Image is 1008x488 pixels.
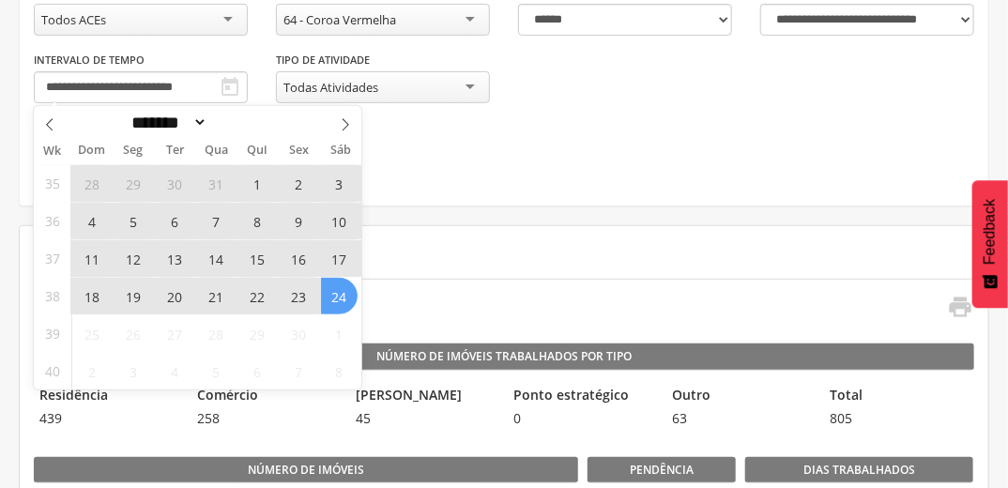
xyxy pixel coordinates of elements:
[197,165,234,202] span: Agosto 31, 2022
[238,240,275,277] span: Setembro 15, 2022
[156,353,192,389] span: Outubro 4, 2022
[156,203,192,239] span: Setembro 6, 2022
[588,457,736,483] legend: Pendência
[73,315,110,352] span: Setembro 25, 2022
[280,203,316,239] span: Setembro 9, 2022
[34,53,145,68] label: Intervalo de Tempo
[238,203,275,239] span: Setembro 8, 2022
[115,240,151,277] span: Setembro 12, 2022
[191,409,340,428] span: 258
[195,145,237,157] span: Qua
[666,386,815,407] legend: Outro
[320,145,361,157] span: Sáb
[321,353,358,389] span: Outubro 8, 2022
[197,240,234,277] span: Setembro 14, 2022
[115,278,151,314] span: Setembro 19, 2022
[197,203,234,239] span: Setembro 7, 2022
[154,145,195,157] span: Ter
[73,165,110,202] span: Agosto 28, 2022
[745,457,973,483] legend: Dias Trabalhados
[283,11,396,28] div: 64 - Coroa Vermelha
[283,79,378,96] div: Todas Atividades
[73,353,110,389] span: Outubro 2, 2022
[34,409,182,428] span: 439
[219,76,241,99] i: 
[115,353,151,389] span: Outubro 3, 2022
[280,165,316,202] span: Setembro 2, 2022
[280,278,316,314] span: Setembro 23, 2022
[197,315,234,352] span: Setembro 28, 2022
[321,240,358,277] span: Setembro 17, 2022
[41,11,106,28] div: Todos ACEs
[238,165,275,202] span: Setembro 1, 2022
[947,294,973,320] i: 
[113,145,154,157] span: Seg
[238,315,275,352] span: Setembro 29, 2022
[666,409,815,428] span: 63
[156,315,192,352] span: Setembro 27, 2022
[238,353,275,389] span: Outubro 6, 2022
[321,203,358,239] span: Setembro 10, 2022
[115,315,151,352] span: Setembro 26, 2022
[45,240,60,277] span: 37
[237,145,278,157] span: Qui
[73,240,110,277] span: Setembro 11, 2022
[34,343,974,370] legend: Número de Imóveis Trabalhados por Tipo
[508,386,656,407] legend: Ponto estratégico
[972,180,1008,308] button: Feedback - Mostrar pesquisa
[34,138,71,164] span: Wk
[45,315,60,352] span: 39
[45,203,60,239] span: 36
[34,386,182,407] legend: Residência
[126,113,208,132] select: Month
[156,165,192,202] span: Agosto 30, 2022
[156,240,192,277] span: Setembro 13, 2022
[824,409,972,428] span: 805
[238,278,275,314] span: Setembro 22, 2022
[280,315,316,352] span: Setembro 30, 2022
[276,53,370,68] label: Tipo de Atividade
[34,457,578,483] legend: Número de imóveis
[45,278,60,314] span: 38
[936,294,973,325] a: 
[191,386,340,407] legend: Comércio
[45,353,60,389] span: 40
[207,113,269,132] input: Year
[321,165,358,202] span: Setembro 3, 2022
[197,278,234,314] span: Setembro 21, 2022
[321,278,358,314] span: Setembro 24, 2022
[71,145,113,157] span: Dom
[280,240,316,277] span: Setembro 16, 2022
[156,278,192,314] span: Setembro 20, 2022
[350,386,498,407] legend: [PERSON_NAME]
[279,145,320,157] span: Sex
[73,203,110,239] span: Setembro 4, 2022
[45,165,60,202] span: 35
[321,315,358,352] span: Outubro 1, 2022
[197,353,234,389] span: Outubro 5, 2022
[824,386,972,407] legend: Total
[280,353,316,389] span: Outubro 7, 2022
[115,165,151,202] span: Agosto 29, 2022
[982,199,999,265] span: Feedback
[508,409,656,428] span: 0
[73,278,110,314] span: Setembro 18, 2022
[350,409,498,428] span: 45
[115,203,151,239] span: Setembro 5, 2022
